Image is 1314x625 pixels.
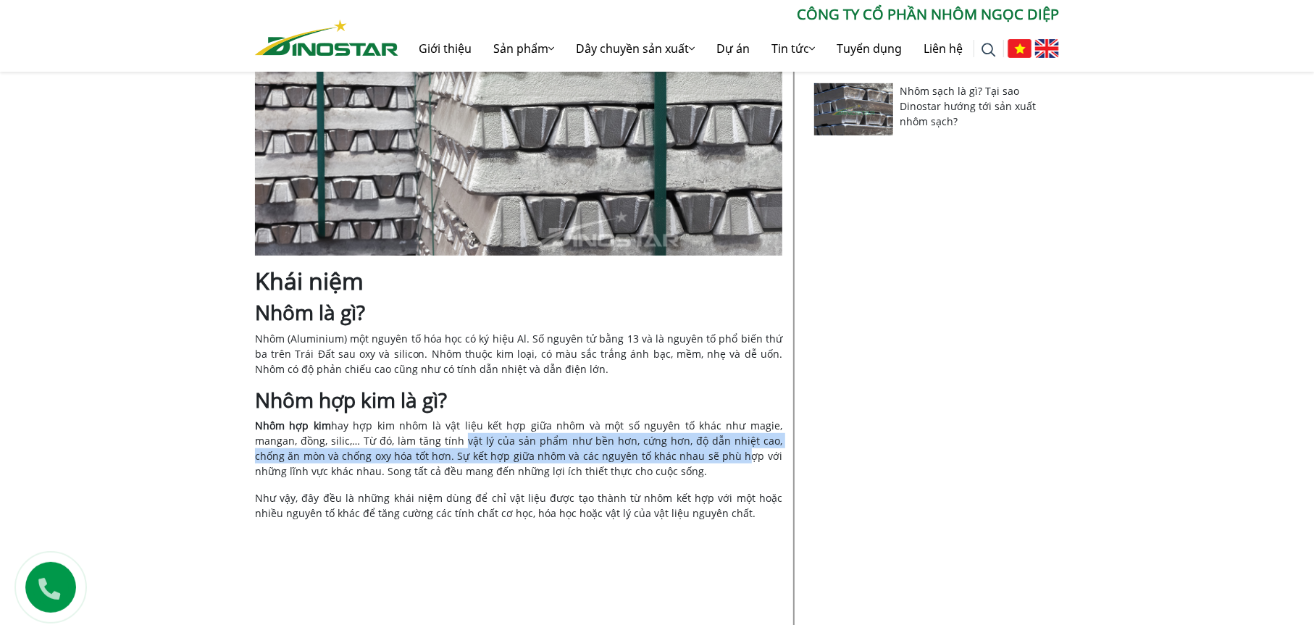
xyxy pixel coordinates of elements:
img: Nhôm Dinostar [255,20,398,56]
b: Nhôm là gì? [255,298,365,326]
a: Sản phẩm [482,25,565,72]
img: search [982,43,996,57]
span: Nhôm (Aluminium) một nguyên tố hóa học có ký hiệu Al. Số nguyên tử bằng 13 và là nguyên tố phổ bi... [255,332,782,376]
p: CÔNG TY CỔ PHẦN NHÔM NGỌC DIỆP [398,4,1059,25]
span: hay hợp kim nhôm là vật liệu kết hợp giữa nhôm và một số nguyên tố khác như magie, mangan, đồng, ... [255,419,782,448]
a: Dự án [706,25,761,72]
span: Như vậy, đây đều là những khái niệm dùng để chỉ vật liệu được tạo thành từ nhôm kết hợp với một h... [255,491,782,520]
b: Khái niệm [255,265,364,296]
b: Nhôm hợp kim là gì? [255,386,447,414]
a: Giới thiệu [408,25,482,72]
a: Liên hệ [913,25,974,72]
span: àm tăng tính vật lý của sản phẩm như bền hơn, cứng hơn, độ dẫn nhiệt cao, chống ăn mòn và chống o... [255,434,782,478]
img: English [1035,39,1059,58]
a: Tuyển dụng [826,25,913,72]
img: Tiếng Việt [1008,39,1031,58]
a: Nhôm hợp kim [255,419,331,432]
a: Dây chuyền sản xuất [565,25,706,72]
img: Nhôm sạch là gì? Tại sao Dinostar hướng tới sản xuất nhôm sạch? [814,83,893,135]
a: Nhôm sạch là gì? Tại sao Dinostar hướng tới sản xuất nhôm sạch? [900,84,1037,128]
a: Tin tức [761,25,826,72]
